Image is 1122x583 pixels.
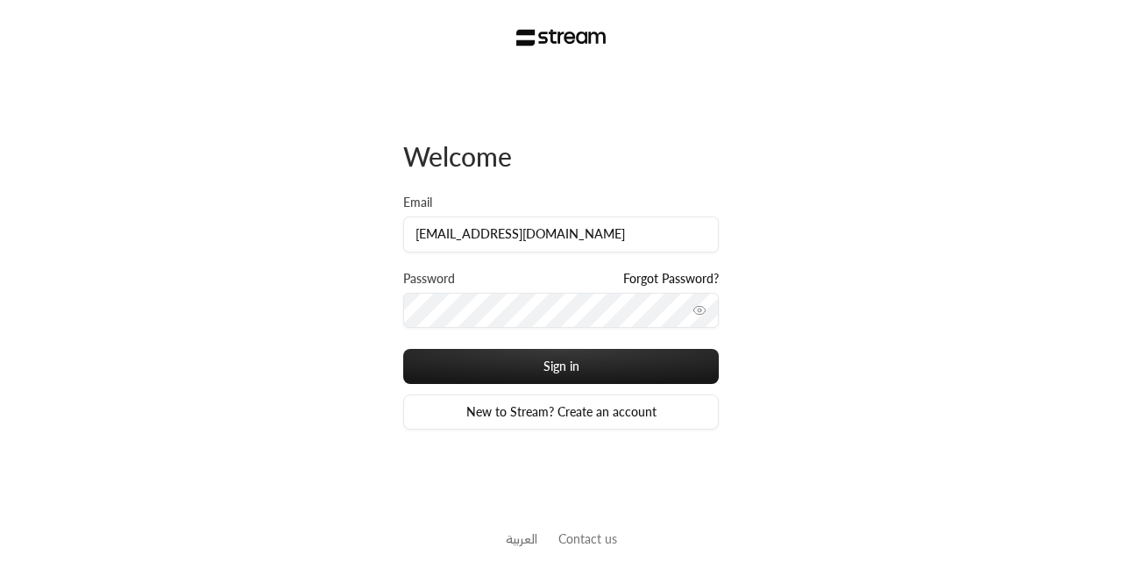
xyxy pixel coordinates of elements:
[558,530,617,548] button: Contact us
[403,194,432,211] label: Email
[403,395,719,430] a: New to Stream? Create an account
[685,296,714,324] button: toggle password visibility
[516,29,607,46] img: Stream Logo
[558,531,617,546] a: Contact us
[403,140,512,172] span: Welcome
[506,523,537,555] a: العربية
[403,349,719,384] button: Sign in
[403,270,455,288] label: Password
[623,270,719,288] a: Forgot Password?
